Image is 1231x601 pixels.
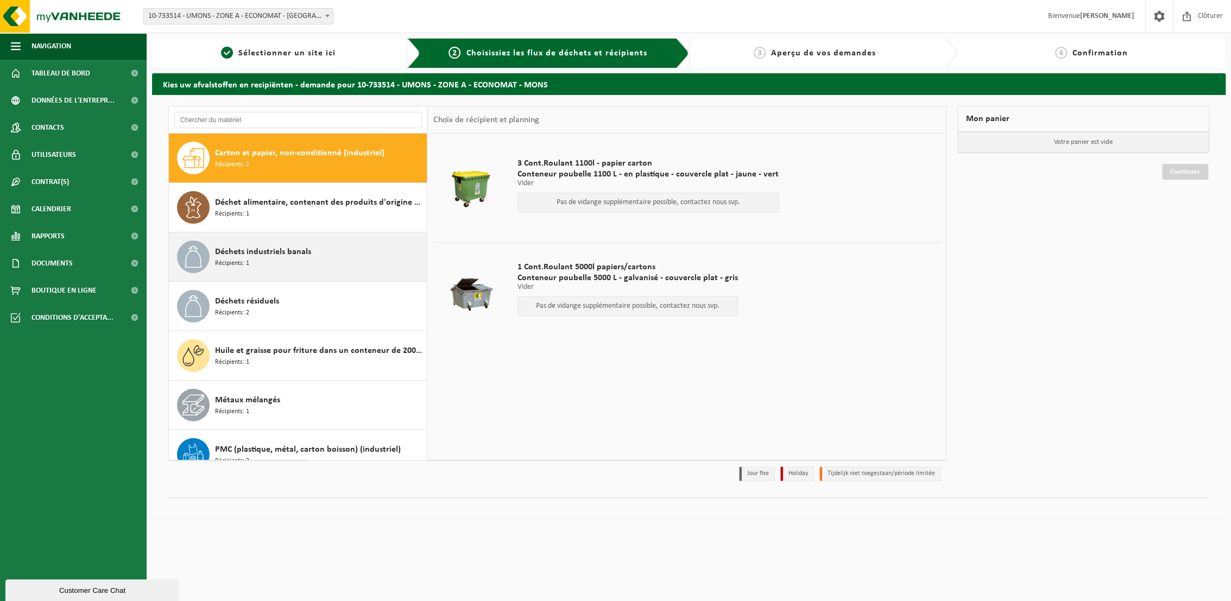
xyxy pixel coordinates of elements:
button: Carton et papier, non-conditionné (industriel) Récipients: 2 [169,134,427,183]
span: Conteneur poubelle 5000 L - galvanisé - couvercle plat - gris [517,273,738,283]
span: Conteneur poubelle 1100 L - en plastique - couvercle plat - jaune - vert [517,169,779,180]
span: Contrat(s) [31,168,69,195]
span: Récipients: 1 [215,209,249,219]
span: Récipients: 1 [215,407,249,417]
span: Métaux mélangés [215,394,280,407]
span: Sélectionner un site ici [238,49,336,58]
span: Navigation [31,33,71,60]
button: Déchets résiduels Récipients: 2 [169,282,427,331]
span: Carton et papier, non-conditionné (industriel) [215,147,384,160]
button: Déchet alimentaire, contenant des produits d'origine animale, non emballé, catégorie 3 Récipients: 1 [169,183,427,232]
span: 10-733514 - UMONS - ZONE A - ECONOMAT - MONS [144,9,333,24]
p: Pas de vidange supplémentaire possible, contactez nous svp. [523,199,773,206]
strong: [PERSON_NAME] [1080,12,1134,20]
p: Vider [517,283,738,291]
span: 2 [449,47,460,59]
button: Déchets industriels banals Récipients: 1 [169,232,427,282]
div: Choix de récipient et planning [428,106,545,134]
button: PMC (plastique, métal, carton boisson) (industriel) Récipients: 2 [169,430,427,479]
li: Holiday [780,466,814,481]
span: Conditions d'accepta... [31,304,113,331]
span: Boutique en ligne [31,277,97,304]
div: Mon panier [957,106,1209,132]
li: Jour fixe [739,466,775,481]
li: Tijdelijk niet toegestaan/période limitée [819,466,941,481]
a: 1Sélectionner un site ici [157,47,399,60]
span: PMC (plastique, métal, carton boisson) (industriel) [215,443,401,456]
button: Métaux mélangés Récipients: 1 [169,381,427,430]
span: 4 [1055,47,1067,59]
span: 3 Cont.Roulant 1100l - papier carton [517,158,779,169]
span: 10-733514 - UMONS - ZONE A - ECONOMAT - MONS [143,8,333,24]
span: 3 [754,47,766,59]
span: Déchets industriels banals [215,245,311,258]
span: Récipients: 1 [215,357,249,368]
span: Utilisateurs [31,141,76,168]
input: Chercher du matériel [174,112,422,128]
span: Données de l'entrepr... [31,87,115,114]
span: Récipients: 1 [215,258,249,269]
span: Calendrier [31,195,71,223]
span: Contacts [31,114,64,141]
span: Confirmation [1072,49,1128,58]
p: Votre panier est vide [958,132,1209,153]
button: Huile et graisse pour friture dans un conteneur de 200 litres Récipients: 1 [169,331,427,381]
span: Tableau de bord [31,60,90,87]
span: Récipients: 2 [215,456,249,466]
h2: Kies uw afvalstoffen en recipiënten - demande pour 10-733514 - UMONS - ZONE A - ECONOMAT - MONS [152,73,1226,94]
p: Vider [517,180,779,187]
span: Déchet alimentaire, contenant des produits d'origine animale, non emballé, catégorie 3 [215,196,424,209]
span: Récipients: 2 [215,160,249,170]
a: Continuer [1162,164,1208,180]
span: Documents [31,250,73,277]
span: Déchets résiduels [215,295,279,308]
iframe: chat widget [5,577,181,601]
span: Rapports [31,223,65,250]
span: Choisissiez les flux de déchets et récipients [466,49,647,58]
p: Pas de vidange supplémentaire possible, contactez nous svp. [523,302,732,310]
span: Aperçu de vos demandes [771,49,876,58]
span: 1 [221,47,233,59]
span: 1 Cont.Roulant 5000l papiers/cartons [517,262,738,273]
span: Huile et graisse pour friture dans un conteneur de 200 litres [215,344,424,357]
span: Récipients: 2 [215,308,249,318]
